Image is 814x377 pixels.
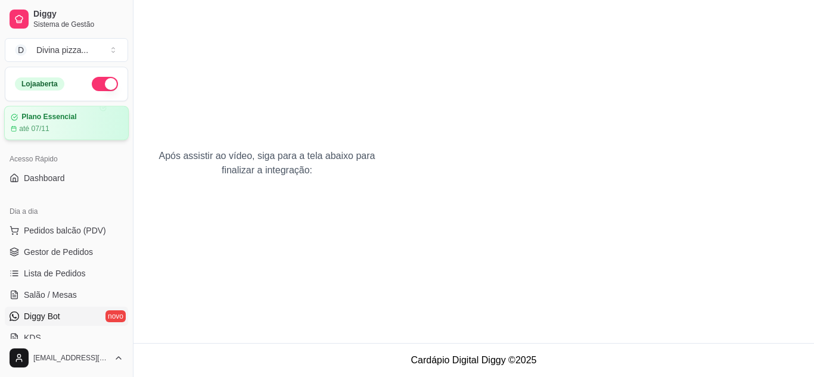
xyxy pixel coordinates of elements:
[21,113,76,121] article: Plano Essencial
[5,169,128,188] a: Dashboard
[24,246,93,258] span: Gestor de Pedidos
[143,149,391,177] p: Após assistir ao vídeo, siga para a tela abaixo para finalizar a integração:
[5,221,128,240] button: Pedidos balcão (PDV)
[24,310,60,322] span: Diggy Bot
[5,264,128,283] a: Lista de Pedidos
[133,343,814,377] footer: Cardápio Digital Diggy © 2025
[5,307,128,326] a: Diggy Botnovo
[24,332,41,344] span: KDS
[33,353,109,363] span: [EMAIL_ADDRESS][DOMAIN_NAME]
[5,285,128,304] a: Salão / Mesas
[24,289,77,301] span: Salão / Mesas
[36,44,88,56] div: Divina pizza ...
[5,106,128,140] a: Plano Essencialaté 07/11
[92,77,118,91] button: Alterar Status
[24,225,106,236] span: Pedidos balcão (PDV)
[24,267,86,279] span: Lista de Pedidos
[5,149,128,169] div: Acesso Rápido
[19,124,49,133] article: até 07/11
[5,344,128,372] button: [EMAIL_ADDRESS][DOMAIN_NAME]
[33,9,123,20] span: Diggy
[15,44,27,56] span: D
[15,77,64,91] div: Loja aberta
[5,202,128,221] div: Dia a dia
[24,172,65,184] span: Dashboard
[5,242,128,261] a: Gestor de Pedidos
[5,38,128,62] button: Select a team
[5,328,128,347] a: KDS
[33,20,123,29] span: Sistema de Gestão
[5,5,128,33] a: DiggySistema de Gestão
